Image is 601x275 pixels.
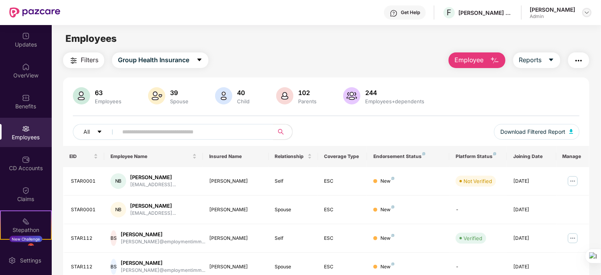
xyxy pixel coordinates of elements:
[401,9,420,16] div: Get Help
[168,98,190,104] div: Spouse
[130,202,176,210] div: [PERSON_NAME]
[73,87,90,104] img: svg+xml;base64,PHN2ZyB4bWxucz0iaHR0cDovL3d3dy53My5vcmcvMjAwMC9zdmciIHhtbG5zOnhsaW5rPSJodHRwOi8vd3...
[391,262,395,266] img: svg+xml;base64,PHN2ZyB4bWxucz0iaHR0cDovL3d3dy53My5vcmcvMjAwMC9zdmciIHdpZHRoPSI4IiBoZWlnaHQ9IjgiIH...
[449,52,505,68] button: Employee
[112,52,208,68] button: Group Health Insurancecaret-down
[519,55,542,65] span: Reports
[63,52,104,68] button: Filters
[380,235,395,242] div: New
[121,259,205,267] div: [PERSON_NAME]
[364,89,426,97] div: 244
[275,153,306,160] span: Relationship
[110,153,191,160] span: Employee Name
[569,129,573,134] img: svg+xml;base64,PHN2ZyB4bWxucz0iaHR0cDovL3d3dy53My5vcmcvMjAwMC9zdmciIHhtbG5zOnhsaW5rPSJodHRwOi8vd3...
[22,63,30,71] img: svg+xml;base64,PHN2ZyBpZD0iSG9tZSIgeG1sbnM9Imh0dHA6Ly93d3cudzMub3JnLzIwMDAvc3ZnIiB3aWR0aD0iMjAiIG...
[513,52,560,68] button: Reportscaret-down
[530,6,575,13] div: [PERSON_NAME]
[209,235,262,242] div: [PERSON_NAME]
[275,178,312,185] div: Self
[500,128,565,136] span: Download Filtered Report
[93,89,123,97] div: 63
[463,234,482,242] div: Verified
[324,178,361,185] div: ESC
[513,263,550,271] div: [DATE]
[530,13,575,20] div: Admin
[556,146,589,167] th: Manage
[209,206,262,214] div: [PERSON_NAME]
[130,181,176,189] div: [EMAIL_ADDRESS]...
[148,87,165,104] img: svg+xml;base64,PHN2ZyB4bWxucz0iaHR0cDovL3d3dy53My5vcmcvMjAwMC9zdmciIHhtbG5zOnhsaW5rPSJodHRwOi8vd3...
[71,263,98,271] div: STAR112
[456,153,501,160] div: Platform Status
[69,153,92,160] span: EID
[273,124,293,140] button: search
[196,57,203,64] span: caret-down
[9,236,42,242] div: New Challenge
[8,257,16,264] img: svg+xml;base64,PHN2ZyBpZD0iU2V0dGluZy0yMHgyMCIgeG1sbnM9Imh0dHA6Ly93d3cudzMub3JnLzIwMDAvc3ZnIiB3aW...
[209,263,262,271] div: [PERSON_NAME]
[297,89,318,97] div: 102
[130,174,176,181] div: [PERSON_NAME]
[458,9,513,16] div: [PERSON_NAME] CONSULTANTS PRIVATE LIMITED
[110,173,126,189] div: NB
[275,263,312,271] div: Spouse
[110,230,117,246] div: BS
[373,153,443,160] div: Endorsement Status
[513,235,550,242] div: [DATE]
[493,152,496,155] img: svg+xml;base64,PHN2ZyB4bWxucz0iaHR0cDovL3d3dy53My5vcmcvMjAwMC9zdmciIHdpZHRoPSI4IiBoZWlnaHQ9IjgiIH...
[275,206,312,214] div: Spouse
[391,177,395,180] img: svg+xml;base64,PHN2ZyB4bWxucz0iaHR0cDovL3d3dy53My5vcmcvMjAwMC9zdmciIHdpZHRoPSI4IiBoZWlnaHQ9IjgiIH...
[97,129,102,135] span: caret-down
[22,187,30,194] img: svg+xml;base64,PHN2ZyBpZD0iQ2xhaW0iIHhtbG5zPSJodHRwOi8vd3d3LnczLm9yZy8yMDAwL3N2ZyIgd2lkdGg9IjIwIi...
[168,89,190,97] div: 39
[22,217,30,225] img: svg+xml;base64,PHN2ZyB4bWxucz0iaHR0cDovL3d3dy53My5vcmcvMjAwMC9zdmciIHdpZHRoPSIyMSIgaGVpZ2h0PSIyMC...
[83,128,90,136] span: All
[110,259,117,275] div: BS
[121,231,205,238] div: [PERSON_NAME]
[93,98,123,104] div: Employees
[1,226,51,234] div: Stepathon
[584,9,590,16] img: svg+xml;base64,PHN2ZyBpZD0iRHJvcGRvd24tMzJ4MzIiIHhtbG5zPSJodHRwOi8vd3d3LnczLm9yZy8yMDAwL3N2ZyIgd2...
[22,94,30,102] img: svg+xml;base64,PHN2ZyBpZD0iQmVuZWZpdHMiIHhtbG5zPSJodHRwOi8vd3d3LnczLm9yZy8yMDAwL3N2ZyIgd2lkdGg9Ij...
[324,235,361,242] div: ESC
[447,8,452,17] span: F
[364,98,426,104] div: Employees+dependents
[104,146,203,167] th: Employee Name
[324,263,361,271] div: ESC
[203,146,269,167] th: Insured Name
[391,205,395,208] img: svg+xml;base64,PHN2ZyB4bWxucz0iaHR0cDovL3d3dy53My5vcmcvMjAwMC9zdmciIHdpZHRoPSI4IiBoZWlnaHQ9IjgiIH...
[343,87,360,104] img: svg+xml;base64,PHN2ZyB4bWxucz0iaHR0cDovL3d3dy53My5vcmcvMjAwMC9zdmciIHhtbG5zOnhsaW5rPSJodHRwOi8vd3...
[71,178,98,185] div: STAR0001
[380,263,395,271] div: New
[490,56,500,65] img: svg+xml;base64,PHN2ZyB4bWxucz0iaHR0cDovL3d3dy53My5vcmcvMjAwMC9zdmciIHhtbG5zOnhsaW5rPSJodHRwOi8vd3...
[574,56,583,65] img: svg+xml;base64,PHN2ZyB4bWxucz0iaHR0cDovL3d3dy53My5vcmcvMjAwMC9zdmciIHdpZHRoPSIyNCIgaGVpZ2h0PSIyNC...
[73,124,121,140] button: Allcaret-down
[121,238,205,246] div: [PERSON_NAME]@employmentimm...
[390,9,398,17] img: svg+xml;base64,PHN2ZyBpZD0iSGVscC0zMngzMiIgeG1sbnM9Imh0dHA6Ly93d3cudzMub3JnLzIwMDAvc3ZnIiB3aWR0aD...
[463,177,492,185] div: Not Verified
[507,146,556,167] th: Joining Date
[276,87,293,104] img: svg+xml;base64,PHN2ZyB4bWxucz0iaHR0cDovL3d3dy53My5vcmcvMjAwMC9zdmciIHhtbG5zOnhsaW5rPSJodHRwOi8vd3...
[567,232,579,244] img: manageButton
[63,146,104,167] th: EID
[318,146,367,167] th: Coverage Type
[548,57,554,64] span: caret-down
[269,146,318,167] th: Relationship
[28,243,34,250] div: 3
[324,206,361,214] div: ESC
[69,56,78,65] img: svg+xml;base64,PHN2ZyB4bWxucz0iaHR0cDovL3d3dy53My5vcmcvMjAwMC9zdmciIHdpZHRoPSIyNCIgaGVpZ2h0PSIyNC...
[297,98,318,104] div: Parents
[422,152,425,155] img: svg+xml;base64,PHN2ZyB4bWxucz0iaHR0cDovL3d3dy53My5vcmcvMjAwMC9zdmciIHdpZHRoPSI4IiBoZWlnaHQ9IjgiIH...
[235,89,251,97] div: 40
[22,125,30,133] img: svg+xml;base64,PHN2ZyBpZD0iRW1wbG95ZWVzIiB4bWxucz0iaHR0cDovL3d3dy53My5vcmcvMjAwMC9zdmciIHdpZHRoPS...
[380,206,395,214] div: New
[71,206,98,214] div: STAR0001
[273,129,288,135] span: search
[391,234,395,237] img: svg+xml;base64,PHN2ZyB4bWxucz0iaHR0cDovL3d3dy53My5vcmcvMjAwMC9zdmciIHdpZHRoPSI4IiBoZWlnaHQ9IjgiIH...
[81,55,98,65] span: Filters
[454,55,484,65] span: Employee
[215,87,232,104] img: svg+xml;base64,PHN2ZyB4bWxucz0iaHR0cDovL3d3dy53My5vcmcvMjAwMC9zdmciIHhtbG5zOnhsaW5rPSJodHRwOi8vd3...
[118,55,189,65] span: Group Health Insurance
[494,124,579,140] button: Download Filtered Report
[235,98,251,104] div: Child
